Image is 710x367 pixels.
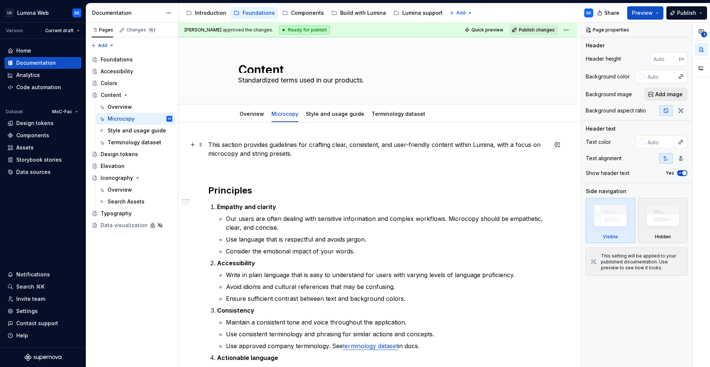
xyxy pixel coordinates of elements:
[89,208,175,219] a: Typography
[679,56,684,62] p: px
[586,10,591,16] div: SK
[16,156,62,164] div: Storybook stories
[586,198,635,243] div: Visible
[217,354,278,361] strong: Actionable language
[586,55,621,63] div: Header height
[217,307,254,314] strong: Consistency
[101,68,133,75] div: Accessibility
[237,61,516,73] textarea: Content
[471,27,503,33] span: Quick preview
[645,70,674,83] input: Auto
[4,166,81,178] a: Data sources
[1,5,84,21] button: LDLumina WebSK
[4,330,81,341] button: Help
[231,7,278,19] a: Foundations
[701,31,707,37] span: 1
[16,119,54,127] div: Design tokens
[279,7,327,19] a: Components
[627,6,663,20] button: Preview
[16,71,40,79] div: Analytics
[16,84,61,91] div: Code automation
[89,54,175,65] a: Foundations
[4,142,81,154] a: Assets
[279,26,330,34] div: Ready for publish
[16,47,31,54] div: Home
[369,106,428,121] div: Terminology dataset
[96,113,175,125] a: MicrocopySK
[306,111,364,117] a: Style and usage guide
[601,253,683,271] div: This setting will be applied to your published documentation. Use preview to see how it looks.
[586,188,626,195] div: Side navigation
[519,27,555,33] span: Publish changes
[645,135,674,149] input: Auto
[586,169,629,177] div: Show header text
[16,295,45,303] div: Invite team
[594,6,624,20] button: Share
[4,269,81,280] button: Notifications
[645,88,687,101] button: Add image
[586,91,632,98] div: Background image
[226,294,548,303] p: Ensure sufficient contrast between text and background colors.
[677,9,696,17] span: Publish
[638,198,688,243] div: Hidden
[101,210,132,217] div: Typography
[4,154,81,166] a: Storybook stories
[462,25,507,35] button: Quick preview
[89,148,175,160] a: Design tokens
[4,117,81,129] a: Design tokens
[6,28,23,34] div: Version
[4,57,81,69] a: Documentation
[217,203,276,211] strong: Empathy and clarity
[24,354,61,361] svg: Supernova Logo
[45,28,74,34] span: Current draft
[632,9,653,17] span: Preview
[98,43,107,48] span: Add
[226,341,548,350] p: Use approved company terminology. See in docs.
[101,162,125,170] div: Elevation
[666,6,707,20] button: Publish
[16,307,38,315] div: Settings
[5,9,14,17] div: LD
[16,144,34,151] div: Assets
[586,155,622,162] div: Text alignment
[4,305,81,317] a: Settings
[108,186,132,193] div: Overview
[237,74,516,86] textarea: Standardized terms used in our products.
[402,9,443,17] div: Lumina support
[243,9,275,17] div: Foundations
[96,137,175,148] a: Terminology dataset
[52,109,72,115] span: MxC-Fac
[92,27,113,33] div: Pages
[16,283,44,290] div: Search ⌘K
[343,342,398,350] a: terminology dataset
[586,125,616,132] div: Header text
[42,26,83,36] button: Current draft
[4,281,81,293] button: Search ⌘K
[101,174,133,182] div: Iconography
[16,271,50,278] div: Notifications
[390,7,446,19] a: Lumina support
[226,214,548,232] p: Our users are often dealing with sensitive information and complex workflows. Microcopy should be...
[456,10,466,16] span: Add
[226,270,548,279] p: Write in plain language that is easy to understand for users with varying levels of language prof...
[4,317,81,329] button: Contact support
[101,91,121,99] div: Content
[340,9,386,17] div: Build with Lumina
[217,259,255,267] strong: Accessibility
[108,127,166,134] div: Style and usage guide
[16,59,56,67] div: Documentation
[126,27,156,33] div: Changes
[655,234,671,240] div: Hidden
[185,27,222,33] span: [PERSON_NAME]
[96,196,175,208] a: Search Assets
[4,293,81,305] a: Invite team
[101,222,148,229] div: Data visualization
[208,140,548,158] p: This section provides guidelines for crafting clear, consistent, and user-friendly content within...
[183,7,229,19] a: Introduction
[650,52,679,65] input: Auto
[372,111,425,117] a: Terminology dataset
[586,42,605,49] div: Header
[226,318,548,327] p: Maintain a consistent tone and voice throughout the application.
[586,73,630,80] div: Background color
[89,160,175,172] a: Elevation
